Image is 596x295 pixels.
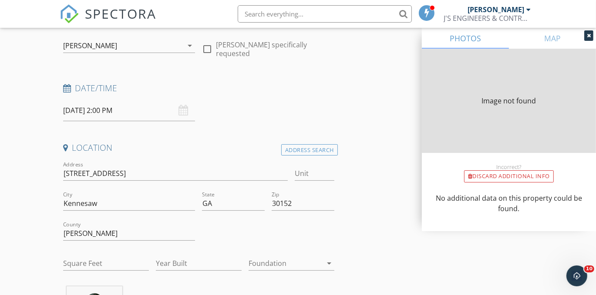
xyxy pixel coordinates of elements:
[509,28,596,49] a: MAP
[468,5,524,14] div: [PERSON_NAME]
[63,100,195,121] input: Select date
[60,4,79,23] img: The Best Home Inspection Software - Spectora
[185,40,195,51] i: arrow_drop_down
[238,5,412,23] input: Search everything...
[464,170,554,182] div: Discard Additional info
[324,258,334,268] i: arrow_drop_down
[60,12,156,30] a: SPECTORA
[216,40,334,58] label: [PERSON_NAME] specifically requested
[63,142,334,153] h4: Location
[422,28,509,49] a: PHOTOS
[85,4,156,23] span: SPECTORA
[566,265,587,286] iframe: Intercom live chat
[444,14,531,23] div: J'S ENGINEERS & CONTRACTORS
[422,163,596,170] div: Incorrect?
[584,265,594,272] span: 10
[432,193,586,214] p: No additional data on this property could be found.
[63,83,334,94] h4: Date/Time
[281,144,338,156] div: Address Search
[63,42,117,50] div: [PERSON_NAME]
